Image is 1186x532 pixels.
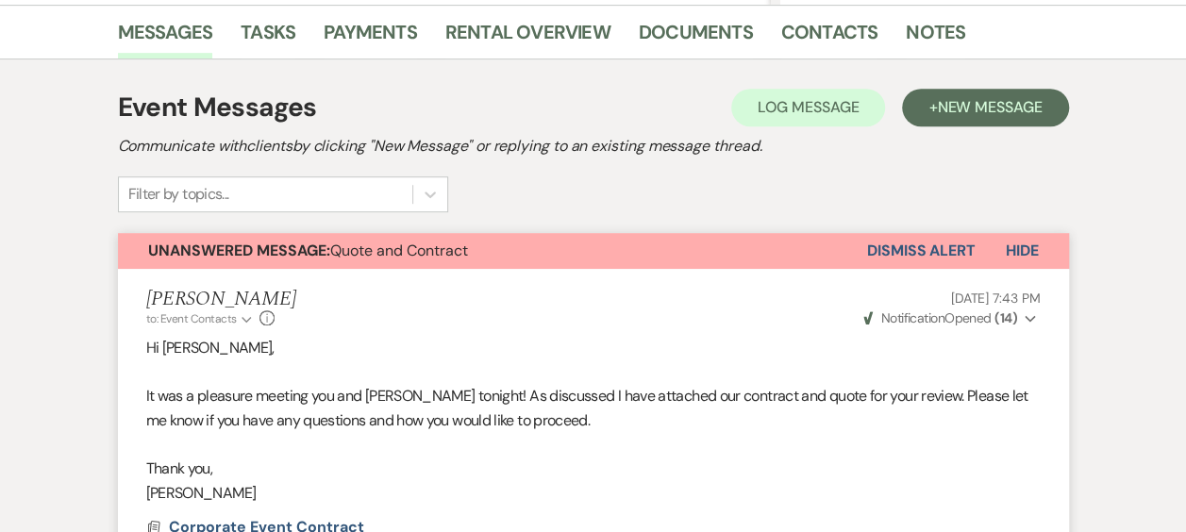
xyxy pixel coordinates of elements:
button: NotificationOpened (14) [860,308,1040,328]
h2: Communicate with clients by clicking "New Message" or replying to an existing message thread. [118,135,1069,158]
div: Filter by topics... [128,183,229,206]
a: Messages [118,17,213,58]
button: +New Message [902,89,1068,126]
strong: Unanswered Message: [148,241,330,260]
a: Payments [324,17,417,58]
strong: ( 14 ) [994,309,1017,326]
a: Notes [906,17,965,58]
p: It was a pleasure meeting you and [PERSON_NAME] tonight! As discussed I have attached our contrac... [146,384,1041,432]
span: [DATE] 7:43 PM [950,290,1040,307]
button: Log Message [731,89,885,126]
a: Contacts [781,17,878,58]
span: Quote and Contract [148,241,468,260]
span: Hide [1006,241,1039,260]
p: [PERSON_NAME] [146,481,1041,506]
p: Hi [PERSON_NAME], [146,336,1041,360]
span: to: Event Contacts [146,311,237,326]
h5: [PERSON_NAME] [146,288,296,311]
a: Documents [639,17,753,58]
a: Rental Overview [445,17,610,58]
p: Thank you, [146,457,1041,481]
a: Tasks [241,17,295,58]
span: Log Message [758,97,859,117]
span: Opened [863,309,1017,326]
span: New Message [937,97,1042,117]
button: to: Event Contacts [146,310,255,327]
button: Hide [976,233,1069,269]
h1: Event Messages [118,88,317,127]
button: Dismiss Alert [867,233,976,269]
button: Unanswered Message:Quote and Contract [118,233,867,269]
span: Notification [881,309,944,326]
